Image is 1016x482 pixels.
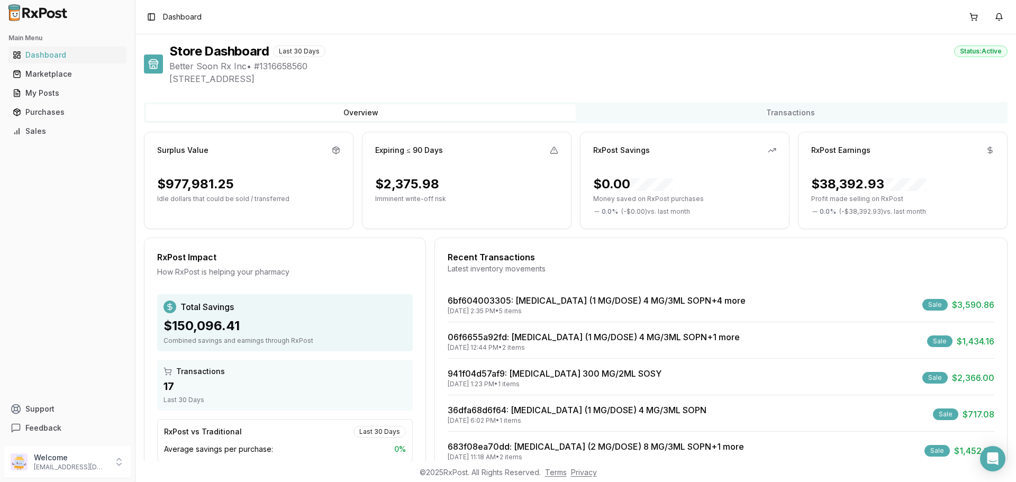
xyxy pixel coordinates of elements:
button: Sales [4,123,131,140]
div: Last 30 Days [164,396,406,404]
p: Idle dollars that could be sold / transferred [157,195,340,203]
div: Sale [927,335,952,347]
p: Profit made selling on RxPost [811,195,994,203]
div: $150,096.41 [164,317,406,334]
div: Latest inventory movements [448,263,994,274]
a: Privacy [571,468,597,477]
button: My Posts [4,85,131,102]
div: My Posts [13,88,122,98]
h1: Store Dashboard [169,43,269,60]
a: 683f08ea70dd: [MEDICAL_DATA] (2 MG/DOSE) 8 MG/3ML SOPN+1 more [448,441,744,452]
button: Transactions [576,104,1005,121]
div: RxPost Savings [593,145,650,156]
div: Purchases [13,107,122,117]
div: [DATE] 1:23 PM • 1 items [448,380,661,388]
div: Marketplace [13,69,122,79]
a: Dashboard [8,46,126,65]
div: Status: Active [954,46,1008,57]
p: [EMAIL_ADDRESS][DOMAIN_NAME] [34,463,107,471]
div: [DATE] 2:35 PM • 5 items [448,307,746,315]
div: 17 [164,379,406,394]
div: Dashboard [13,50,122,60]
span: $1,434.16 [957,335,994,348]
div: RxPost Impact [157,251,413,263]
button: Support [4,399,131,419]
span: [STREET_ADDRESS] [169,72,1008,85]
img: User avatar [11,453,28,470]
span: Better Soon Rx Inc • # 1316658560 [169,60,1008,72]
a: Sales [8,122,126,141]
div: Combined savings and earnings through RxPost [164,337,406,345]
div: Surplus Value [157,145,208,156]
a: 06f6655a92fd: [MEDICAL_DATA] (1 MG/DOSE) 4 MG/3ML SOPN+1 more [448,332,740,342]
div: Sale [933,408,958,420]
div: How RxPost is helping your pharmacy [157,267,413,277]
button: Purchases [4,104,131,121]
a: Purchases [8,103,126,122]
p: Imminent write-off risk [375,195,558,203]
div: RxPost vs Traditional [164,426,242,437]
button: Dashboard [4,47,131,63]
span: Dashboard [163,12,202,22]
span: ( - $0.00 ) vs. last month [621,207,690,216]
div: $2,375.98 [375,176,439,193]
a: 6bf604003305: [MEDICAL_DATA] (1 MG/DOSE) 4 MG/3ML SOPN+4 more [448,295,746,306]
div: RxPost Earnings [811,145,870,156]
div: Sales [13,126,122,137]
button: Marketplace [4,66,131,83]
span: 0.0 % [820,207,836,216]
div: [DATE] 11:18 AM • 2 items [448,453,744,461]
div: Expiring ≤ 90 Days [375,145,443,156]
div: $977,981.25 [157,176,234,193]
span: Feedback [25,423,61,433]
span: Average savings per purchase: [164,444,273,454]
span: 0 % [394,444,406,454]
div: $38,392.93 [811,176,927,193]
a: 941f04d57af9: [MEDICAL_DATA] 300 MG/2ML SOSY [448,368,661,379]
div: Open Intercom Messenger [980,446,1005,471]
div: $0.00 [593,176,673,193]
img: RxPost Logo [4,4,72,21]
a: Marketplace [8,65,126,84]
span: $717.08 [963,408,994,421]
span: $2,366.00 [952,371,994,384]
p: Money saved on RxPost purchases [593,195,776,203]
nav: breadcrumb [163,12,202,22]
h2: Main Menu [8,34,126,42]
div: [DATE] 12:44 PM • 2 items [448,343,740,352]
div: Last 30 Days [353,426,406,438]
span: Transactions [176,366,225,377]
div: Sale [922,299,948,311]
span: $3,590.86 [952,298,994,311]
a: 36dfa68d6f64: [MEDICAL_DATA] (1 MG/DOSE) 4 MG/3ML SOPN [448,405,706,415]
a: Terms [545,468,567,477]
span: Total Savings [180,301,234,313]
button: Feedback [4,419,131,438]
span: ( - $38,392.93 ) vs. last month [839,207,926,216]
div: Sale [922,372,948,384]
button: Overview [146,104,576,121]
span: $1,452.36 [954,444,994,457]
div: Recent Transactions [448,251,994,263]
div: Last 30 Days [273,46,325,57]
p: Welcome [34,452,107,463]
a: My Posts [8,84,126,103]
div: [DATE] 6:02 PM • 1 items [448,416,706,425]
span: 0.0 % [602,207,618,216]
div: Sale [924,445,950,457]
